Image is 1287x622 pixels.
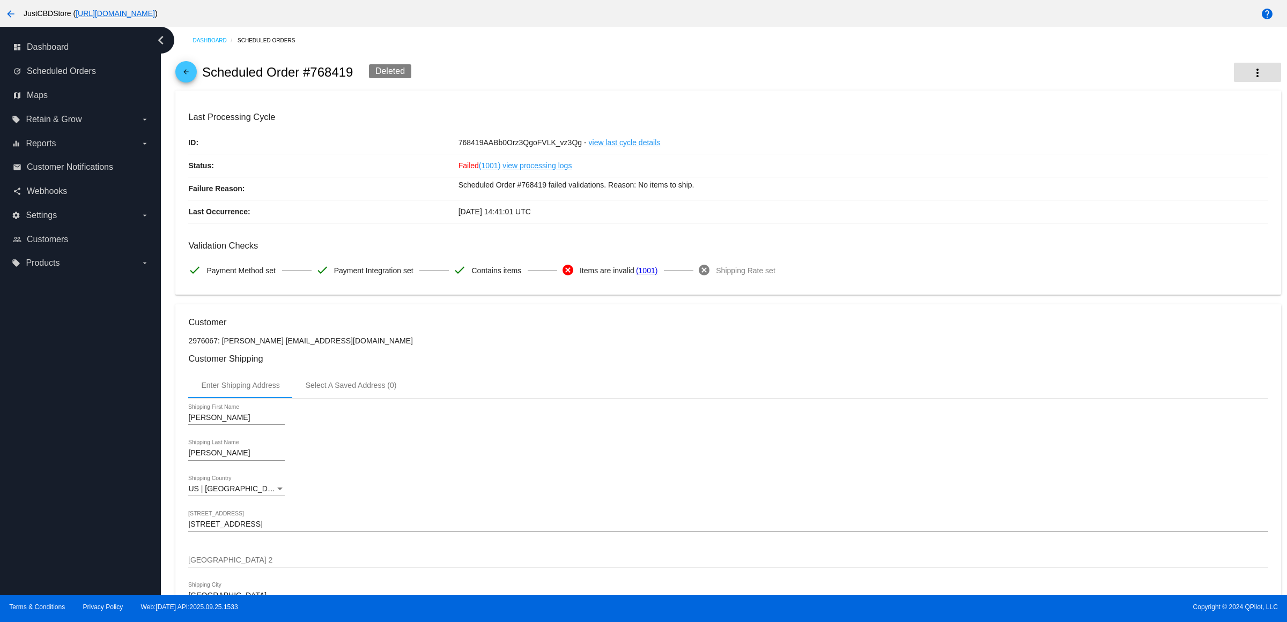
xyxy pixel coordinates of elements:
h3: Customer [188,317,1268,327]
div: Select A Saved Address (0) [306,381,397,389]
i: dashboard [13,43,21,51]
a: view processing logs [502,154,572,177]
mat-icon: arrow_back [4,8,17,20]
i: equalizer [12,139,20,148]
span: 768419AABb0Orz3QgoFVLK_vz3Qg - [458,138,587,147]
a: people_outline Customers [13,231,149,248]
a: (1001) [479,154,500,177]
mat-icon: more_vert [1251,66,1264,79]
div: Enter Shipping Address [201,381,279,389]
div: Deleted [369,64,411,78]
a: (1001) [636,259,657,282]
span: Copyright © 2024 QPilot, LLC [653,603,1278,611]
span: Retain & Grow [26,115,82,124]
mat-icon: help [1261,8,1274,20]
a: Web:[DATE] API:2025.09.25.1533 [141,603,238,611]
a: share Webhooks [13,183,149,200]
input: Shipping City [188,591,285,600]
p: Scheduled Order #768419 failed validations. Reason: No items to ship. [458,177,1268,192]
a: update Scheduled Orders [13,63,149,80]
i: arrow_drop_down [140,139,149,148]
input: Shipping Street 2 [188,556,1268,565]
mat-icon: cancel [698,264,711,276]
i: settings [12,211,20,220]
span: Settings [26,211,57,220]
p: Failure Reason: [188,177,458,200]
mat-icon: cancel [561,264,574,276]
input: Shipping Last Name [188,449,285,458]
span: Reports [26,139,56,148]
i: people_outline [13,235,21,244]
span: Customers [27,235,68,244]
span: US | [GEOGRAPHIC_DATA] [188,484,283,493]
span: Webhooks [27,186,67,196]
i: chevron_left [152,32,169,49]
a: view last cycle details [589,131,661,154]
span: Shipping Rate set [716,259,775,282]
span: Dashboard [27,42,69,52]
mat-icon: arrow_back [180,68,193,81]
i: email [13,163,21,171]
a: dashboard Dashboard [13,39,149,56]
span: Items are invalid [580,259,634,282]
a: Dashboard [193,32,238,49]
span: Customer Notifications [27,162,113,172]
span: JustCBDStore ( ) [24,9,158,18]
mat-select: Shipping Country [188,485,285,493]
h3: Validation Checks [188,241,1268,251]
a: email Customer Notifications [13,159,149,176]
p: Status: [188,154,458,177]
a: Scheduled Orders [238,32,305,49]
mat-icon: check [453,264,466,276]
i: arrow_drop_down [140,211,149,220]
input: Shipping Street 1 [188,520,1268,529]
p: Last Occurrence: [188,200,458,223]
i: share [13,187,21,196]
span: Contains items [471,259,521,282]
h3: Last Processing Cycle [188,112,1268,122]
p: 2976067: [PERSON_NAME] [EMAIL_ADDRESS][DOMAIN_NAME] [188,336,1268,345]
i: local_offer [12,259,20,267]
span: Failed [458,161,501,170]
i: update [13,67,21,76]
span: Products [26,258,60,268]
span: Payment Integration set [334,259,413,282]
a: Terms & Conditions [9,603,65,611]
i: arrow_drop_down [140,259,149,267]
span: Maps [27,91,48,100]
input: Shipping First Name [188,414,285,422]
mat-icon: check [316,264,329,276]
span: [DATE] 14:41:01 UTC [458,207,531,216]
span: Scheduled Orders [27,66,96,76]
p: ID: [188,131,458,154]
i: arrow_drop_down [140,115,149,124]
h3: Customer Shipping [188,354,1268,364]
mat-icon: check [188,264,201,276]
a: [URL][DOMAIN_NAME] [76,9,155,18]
a: map Maps [13,87,149,104]
i: map [13,91,21,100]
h2: Scheduled Order #768419 [202,65,353,80]
i: local_offer [12,115,20,124]
a: Privacy Policy [83,603,123,611]
span: Payment Method set [206,259,275,282]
